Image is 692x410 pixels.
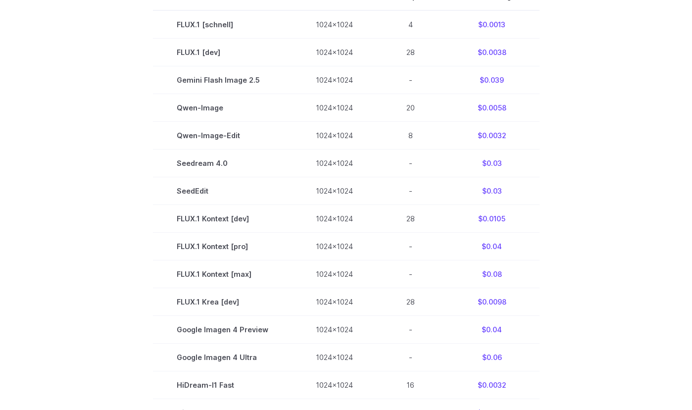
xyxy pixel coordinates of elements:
[153,38,292,66] td: FLUX.1 [dev]
[445,205,540,232] td: $0.0105
[445,232,540,260] td: $0.04
[292,10,377,39] td: 1024x1024
[292,371,377,399] td: 1024x1024
[153,371,292,399] td: HiDream-I1 Fast
[292,260,377,288] td: 1024x1024
[153,316,292,344] td: Google Imagen 4 Preview
[292,232,377,260] td: 1024x1024
[292,121,377,149] td: 1024x1024
[292,94,377,121] td: 1024x1024
[377,316,445,344] td: -
[153,288,292,316] td: FLUX.1 Krea [dev]
[292,149,377,177] td: 1024x1024
[377,260,445,288] td: -
[153,232,292,260] td: FLUX.1 Kontext [pro]
[445,94,540,121] td: $0.0058
[292,66,377,94] td: 1024x1024
[377,66,445,94] td: -
[177,74,268,86] span: Gemini Flash Image 2.5
[377,121,445,149] td: 8
[292,177,377,205] td: 1024x1024
[445,371,540,399] td: $0.0032
[377,232,445,260] td: -
[292,38,377,66] td: 1024x1024
[445,344,540,371] td: $0.06
[445,149,540,177] td: $0.03
[377,38,445,66] td: 28
[153,149,292,177] td: Seedream 4.0
[445,288,540,316] td: $0.0098
[153,94,292,121] td: Qwen-Image
[377,94,445,121] td: 20
[153,260,292,288] td: FLUX.1 Kontext [max]
[153,344,292,371] td: Google Imagen 4 Ultra
[153,177,292,205] td: SeedEdit
[445,260,540,288] td: $0.08
[445,10,540,39] td: $0.0013
[377,149,445,177] td: -
[445,38,540,66] td: $0.0038
[292,316,377,344] td: 1024x1024
[377,205,445,232] td: 28
[153,121,292,149] td: Qwen-Image-Edit
[445,316,540,344] td: $0.04
[153,10,292,39] td: FLUX.1 [schnell]
[377,288,445,316] td: 28
[377,371,445,399] td: 16
[377,10,445,39] td: 4
[445,177,540,205] td: $0.03
[153,205,292,232] td: FLUX.1 Kontext [dev]
[377,344,445,371] td: -
[445,66,540,94] td: $0.039
[292,344,377,371] td: 1024x1024
[377,177,445,205] td: -
[292,288,377,316] td: 1024x1024
[445,121,540,149] td: $0.0032
[292,205,377,232] td: 1024x1024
